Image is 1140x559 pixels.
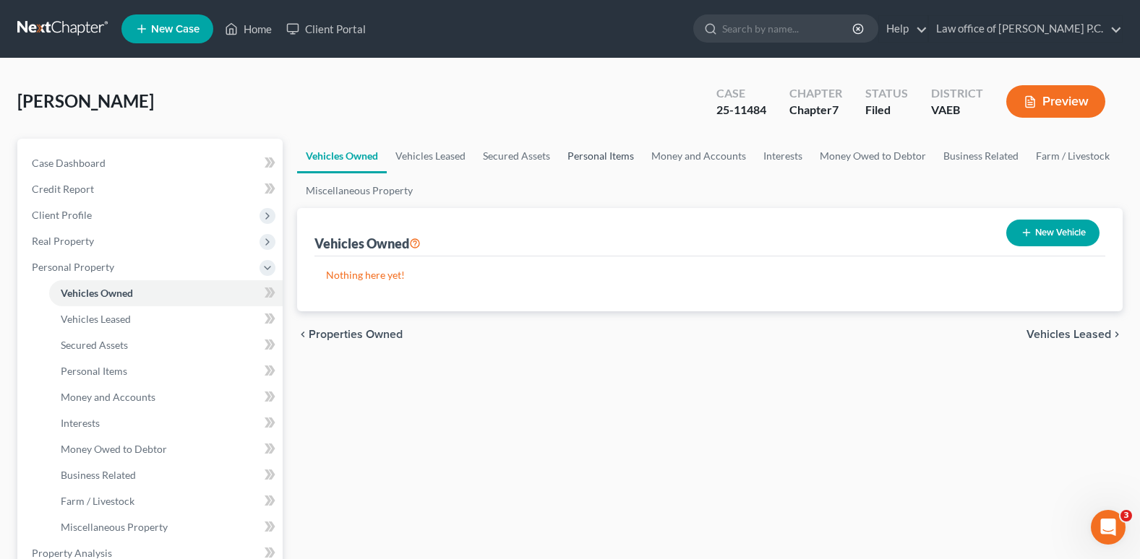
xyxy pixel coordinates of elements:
div: Vehicles Owned [314,235,421,252]
a: Interests [49,410,283,436]
span: Money Owed to Debtor [61,443,167,455]
div: Filed [865,102,908,118]
p: Nothing here yet! [326,268,1094,282]
a: Client Portal [279,16,373,42]
button: New Vehicle [1006,220,1100,246]
span: Vehicles Leased [1027,329,1111,340]
a: Money and Accounts [643,139,755,173]
i: chevron_left [297,329,309,340]
span: New Case [151,24,200,35]
span: Property Analysis [32,547,112,559]
a: Farm / Livestock [1027,139,1118,173]
span: Case Dashboard [32,157,106,169]
span: Secured Assets [61,339,128,351]
a: Secured Assets [474,139,559,173]
div: 25-11484 [716,102,766,118]
div: Case [716,85,766,102]
span: Personal Property [32,261,114,273]
span: Money and Accounts [61,391,155,403]
div: VAEB [931,102,983,118]
a: Money Owed to Debtor [811,139,935,173]
span: Business Related [61,469,136,481]
a: Case Dashboard [20,150,283,176]
button: Vehicles Leased chevron_right [1027,329,1123,340]
span: Farm / Livestock [61,495,134,507]
input: Search by name... [722,15,854,42]
a: Money Owed to Debtor [49,436,283,462]
button: chevron_left Properties Owned [297,329,403,340]
a: Personal Items [49,358,283,384]
a: Farm / Livestock [49,488,283,514]
a: Money and Accounts [49,384,283,410]
div: District [931,85,983,102]
span: 7 [832,103,839,116]
span: Properties Owned [309,329,403,340]
a: Home [218,16,279,42]
a: Business Related [935,139,1027,173]
a: Law office of [PERSON_NAME] P.C. [929,16,1122,42]
span: Personal Items [61,365,127,377]
a: Vehicles Leased [49,306,283,332]
span: Vehicles Leased [61,313,131,325]
span: Client Profile [32,209,92,221]
span: Miscellaneous Property [61,521,168,533]
a: Miscellaneous Property [297,173,421,208]
a: Vehicles Owned [297,139,387,173]
button: Preview [1006,85,1105,118]
iframe: Intercom live chat [1091,510,1126,545]
i: chevron_right [1111,329,1123,340]
a: Secured Assets [49,332,283,358]
a: Vehicles Owned [49,280,283,306]
a: Personal Items [559,139,643,173]
a: Credit Report [20,176,283,202]
a: Help [879,16,927,42]
div: Chapter [789,102,842,118]
div: Status [865,85,908,102]
a: Business Related [49,462,283,488]
span: [PERSON_NAME] [17,90,154,111]
span: Real Property [32,235,94,247]
a: Vehicles Leased [387,139,474,173]
span: Vehicles Owned [61,287,133,299]
a: Interests [755,139,811,173]
div: Chapter [789,85,842,102]
span: 3 [1120,510,1132,521]
span: Credit Report [32,183,94,195]
a: Miscellaneous Property [49,514,283,540]
span: Interests [61,417,100,429]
